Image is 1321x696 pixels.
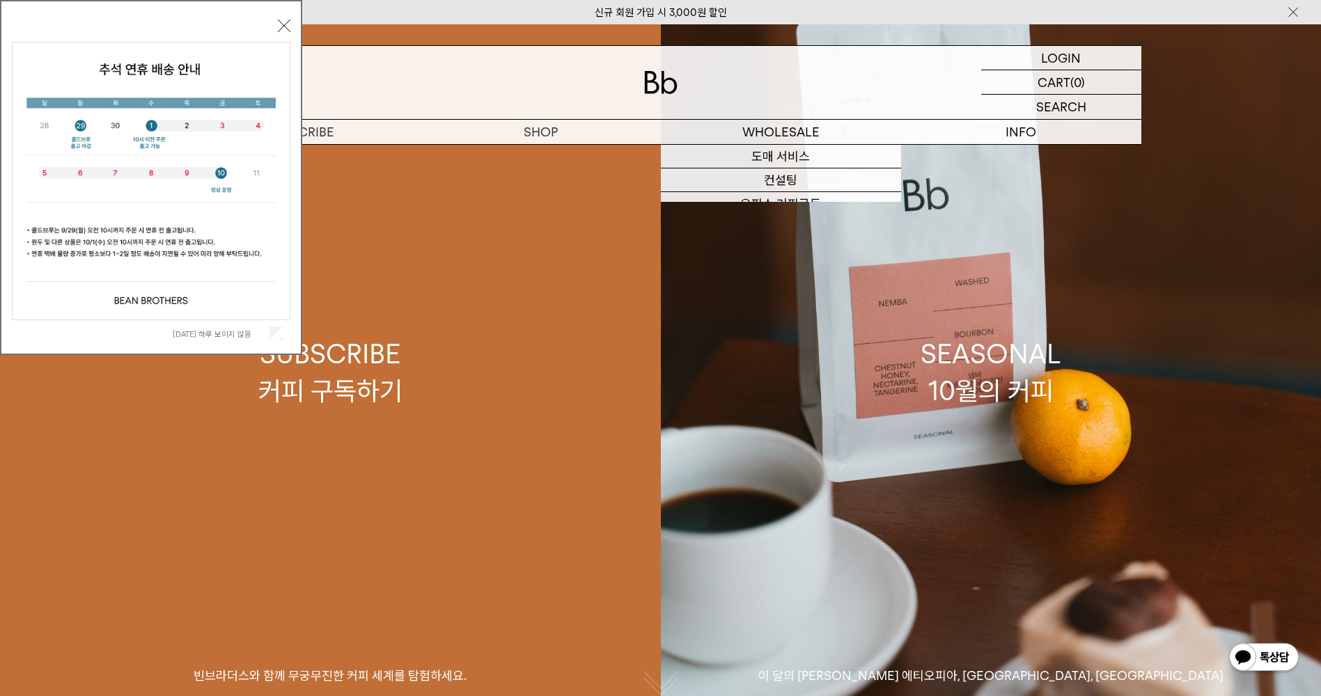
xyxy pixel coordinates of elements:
[1038,70,1070,94] p: CART
[644,71,678,94] img: 로고
[595,6,727,19] a: 신규 회원 가입 시 3,000원 할인
[661,145,901,168] a: 도매 서비스
[661,168,901,192] a: 컨설팅
[421,120,661,144] a: SHOP
[1036,95,1086,119] p: SEARCH
[901,120,1141,144] p: INFO
[921,335,1061,409] div: SEASONAL 10월의 커피
[661,192,901,216] a: 오피스 커피구독
[1070,70,1085,94] p: (0)
[981,46,1141,70] a: LOGIN
[278,19,290,32] button: 닫기
[13,42,290,319] img: 5e4d662c6b1424087153c0055ceb1a13_140731.jpg
[1041,46,1081,70] p: LOGIN
[661,120,901,144] p: WHOLESALE
[981,70,1141,95] a: CART (0)
[173,329,267,339] label: [DATE] 하루 보이지 않음
[1228,642,1300,675] img: 카카오톡 채널 1:1 채팅 버튼
[258,335,402,409] div: SUBSCRIBE 커피 구독하기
